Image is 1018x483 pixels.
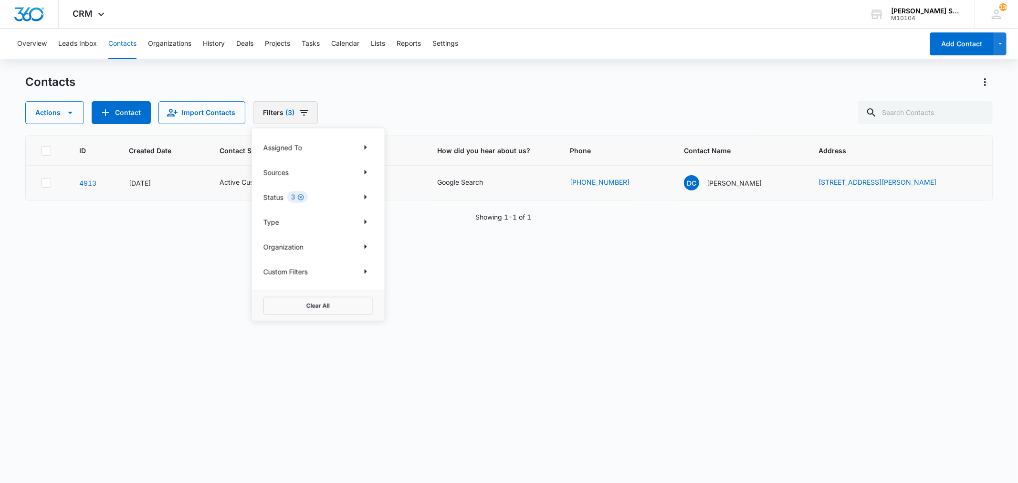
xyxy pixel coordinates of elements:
div: Google Search [437,177,483,187]
button: Overview [17,29,47,59]
input: Search Contacts [858,101,993,124]
span: ID [79,146,92,156]
span: 130 [999,3,1007,11]
button: Show Custom Filters filters [358,264,373,279]
div: Active Customers [220,177,275,187]
div: Address - 812 Woodcliff, McKinney, Tx, 75072 - Select to Edit Field [819,177,954,189]
button: Organizations [148,29,191,59]
button: Tasks [302,29,320,59]
p: [PERSON_NAME] [707,178,762,188]
span: Created Date [129,146,183,156]
span: Contact Status [220,146,292,156]
p: Status [263,192,283,202]
p: Assigned To [263,142,302,152]
button: Clear All [263,297,373,315]
span: (3) [285,109,294,116]
span: DC [684,175,699,190]
button: Lists [371,29,385,59]
div: [DATE] [129,178,197,188]
div: notifications count [999,3,1007,11]
button: Actions [25,101,84,124]
button: Import Contacts [158,101,245,124]
button: Reports [397,29,421,59]
button: Projects [265,29,290,59]
button: Calendar [331,29,359,59]
button: Deals [236,29,253,59]
div: account name [891,7,961,15]
a: [PHONE_NUMBER] [570,177,630,187]
button: Show Assigned To filters [358,140,373,155]
button: Filters [253,101,318,124]
p: Type [263,217,279,227]
p: Sources [263,167,289,177]
button: Contacts [108,29,136,59]
div: Phone - (903) 456-7606 - Select to Edit Field [570,177,647,189]
div: account id [891,15,961,21]
button: History [203,29,225,59]
h1: Contacts [25,75,75,89]
div: 3 [287,191,308,203]
p: Custom Filters [263,266,308,276]
button: Show Organization filters [358,239,373,254]
p: Organization [263,241,304,252]
button: Show Type filters [358,214,373,230]
span: CRM [73,9,93,19]
span: How did you hear about us? [437,146,547,156]
button: Add Contact [930,32,994,55]
button: Leads Inbox [58,29,97,59]
a: [STREET_ADDRESS][PERSON_NAME] [819,178,936,186]
span: Phone [570,146,647,156]
span: Address [819,146,963,156]
button: Clear [297,194,304,200]
div: How did you hear about us? - Google Search - Select to Edit Field [437,177,500,189]
button: Add Contact [92,101,151,124]
button: Show Sources filters [358,165,373,180]
p: Showing 1-1 of 1 [475,212,531,222]
button: Actions [977,74,993,90]
div: Contact Status - Active Customers - Select to Edit Field [220,177,292,189]
div: Contact Name - David Carpenter - Select to Edit Field [684,175,779,190]
button: Show Status filters [358,189,373,205]
a: Navigate to contact details page for David Carpenter [79,179,96,187]
button: Settings [432,29,458,59]
span: Contact Name [684,146,782,156]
